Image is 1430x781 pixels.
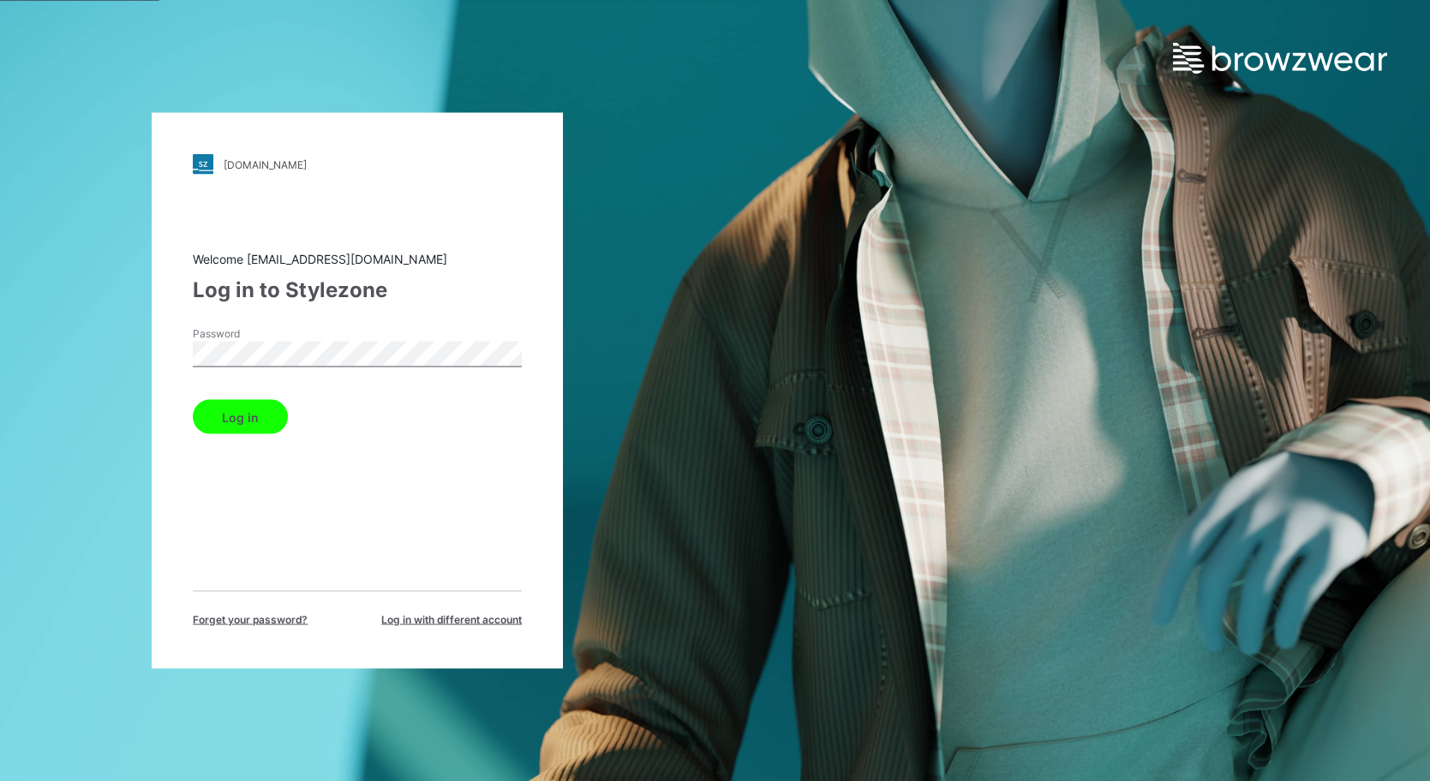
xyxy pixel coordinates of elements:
[1173,43,1387,74] img: browzwear-logo.e42bd6dac1945053ebaf764b6aa21510.svg
[193,275,522,306] div: Log in to Stylezone
[381,612,522,628] span: Log in with different account
[193,154,522,175] a: [DOMAIN_NAME]
[193,326,313,342] label: Password
[193,612,308,628] span: Forget your password?
[193,250,522,268] div: Welcome [EMAIL_ADDRESS][DOMAIN_NAME]
[224,158,307,170] div: [DOMAIN_NAME]
[193,154,213,175] img: stylezone-logo.562084cfcfab977791bfbf7441f1a819.svg
[193,400,288,434] button: Log in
